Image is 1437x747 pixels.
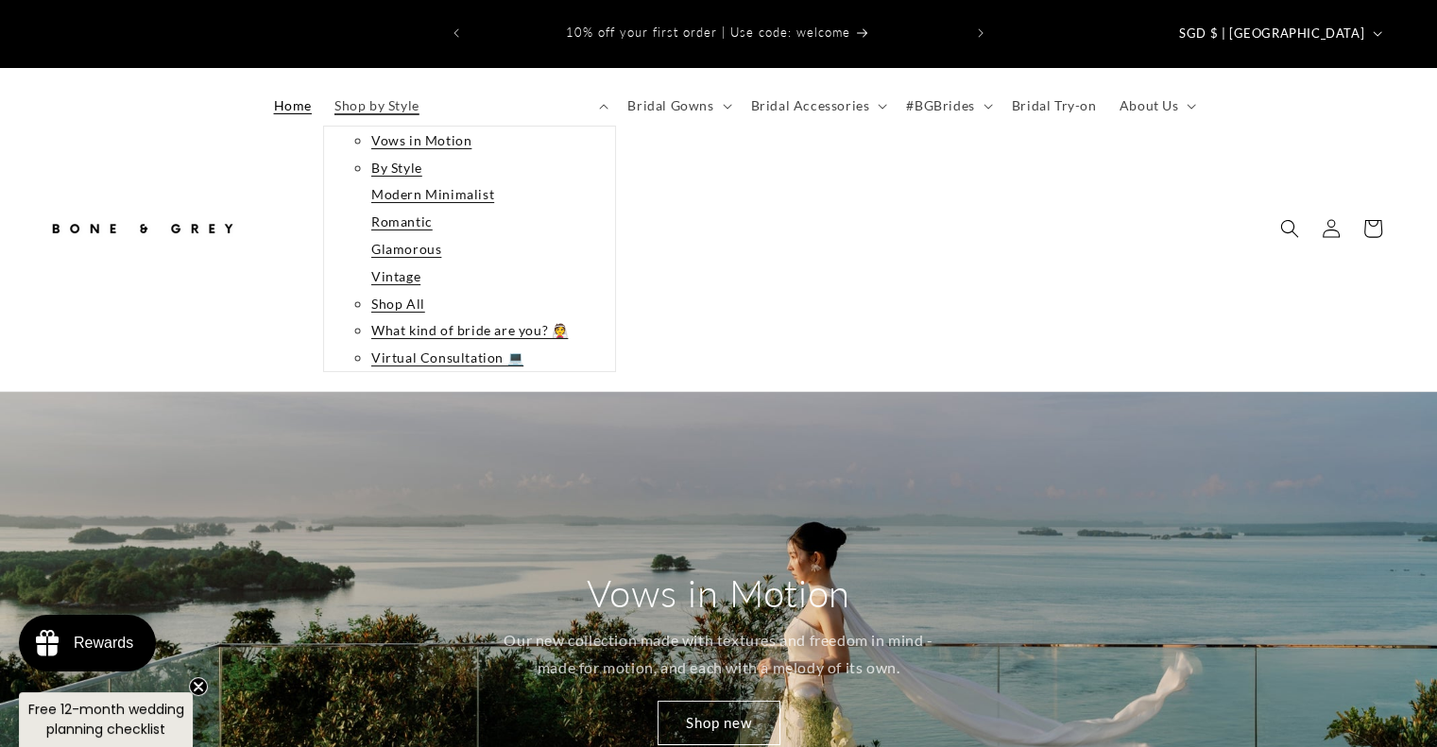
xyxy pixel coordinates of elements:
[1179,25,1364,43] span: SGD $ | [GEOGRAPHIC_DATA]
[263,86,323,126] a: Home
[616,86,739,126] summary: Bridal Gowns
[1108,86,1205,126] summary: About Us
[751,97,870,114] span: Bridal Accessories
[371,346,523,369] a: Virtual Consultation 💻
[323,86,616,126] summary: Shop by Style
[436,15,477,51] button: Previous announcement
[41,201,244,257] a: Bone and Grey Bridal
[895,86,1000,126] summary: #BGBrides
[19,692,193,747] div: Free 12-month wedding planning checklistClose teaser
[494,627,943,682] p: Our new collection made with textures and freedom in mind - made for motion, and each with a melo...
[906,97,974,114] span: #BGBrides
[28,700,184,739] span: Free 12-month wedding planning checklist
[47,208,236,249] img: Bone and Grey Bridal
[587,569,849,618] h2: Vows in Motion
[371,264,420,288] a: Vintage
[627,97,713,114] span: Bridal Gowns
[189,677,208,696] button: Close teaser
[1269,208,1310,249] summary: Search
[371,210,433,233] a: Romantic
[371,292,425,315] a: Shop All
[371,156,422,179] a: By Style
[1001,86,1108,126] a: Bridal Try-on
[74,635,133,652] div: Rewards
[334,97,419,114] span: Shop by Style
[371,182,494,206] a: Modern Minimalist
[740,86,896,126] summary: Bridal Accessories
[565,25,849,40] span: 10% off your first order | Use code: welcome
[658,700,780,744] a: Shop new
[274,97,312,114] span: Home
[371,318,568,342] a: What kind of bride are you? 👰
[1168,15,1390,51] button: SGD $ | [GEOGRAPHIC_DATA]
[960,15,1001,51] button: Next announcement
[371,128,471,152] a: Vows in Motion
[1012,97,1097,114] span: Bridal Try-on
[1120,97,1179,114] span: About Us
[371,237,441,261] a: Glamorous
